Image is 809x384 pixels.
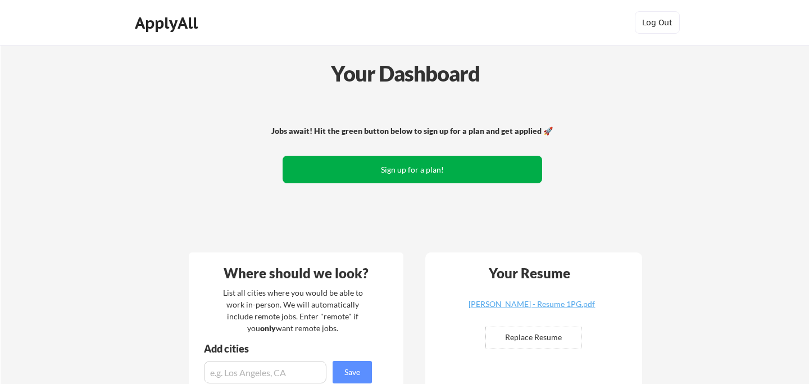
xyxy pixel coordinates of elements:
[216,287,370,334] div: List all cities where you would be able to work in-person. We will automatically include remote j...
[465,300,599,318] a: [PERSON_NAME] - Resume 1PG.pdf
[204,344,375,354] div: Add cities
[283,156,542,183] button: Sign up for a plan!
[1,57,809,89] div: Your Dashboard
[465,300,599,308] div: [PERSON_NAME] - Resume 1PG.pdf
[269,125,556,137] div: Jobs await! Hit the green button below to sign up for a plan and get applied 🚀
[635,11,680,34] button: Log Out
[135,13,201,33] div: ApplyAll
[192,266,401,280] div: Where should we look?
[204,361,326,383] input: e.g. Los Angeles, CA
[474,266,585,280] div: Your Resume
[260,323,276,333] strong: only
[333,361,372,383] button: Save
